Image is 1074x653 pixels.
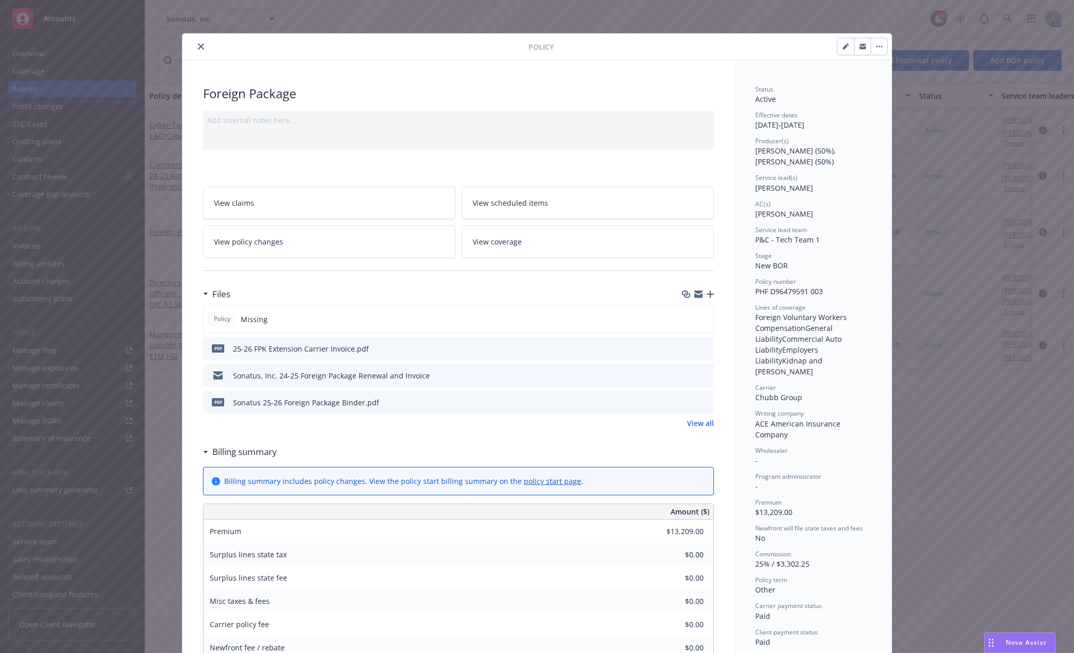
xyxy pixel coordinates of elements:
[462,187,714,219] a: View scheduled items
[755,409,804,418] span: Writing company
[755,601,822,610] span: Carrier payment status
[755,183,813,193] span: [PERSON_NAME]
[701,343,710,354] button: preview file
[195,40,207,53] button: close
[985,633,998,652] div: Drag to move
[755,323,835,344] span: General Liability
[755,446,788,455] span: Wholesaler
[755,419,843,439] span: ACE American Insurance Company
[684,343,692,354] button: download file
[755,345,820,366] span: Employers Liability
[687,418,714,429] a: View all
[212,344,224,352] span: pdf
[684,397,692,408] button: download file
[755,111,798,119] span: Effective dates
[755,261,788,270] span: New BOR
[755,550,791,558] span: Commission
[210,643,285,652] span: Newfront fee / rebate
[755,286,823,296] span: PHF D96479591 003
[755,524,863,533] span: Newfront will file state taxes and fees
[210,573,287,583] span: Surplus lines state fee
[233,343,369,354] div: 25-26 FPK Extension Carrier Invoice.pdf
[755,455,758,465] span: -
[214,236,283,247] span: View policy changes
[755,575,787,584] span: Policy term
[755,94,776,104] span: Active
[203,85,714,102] div: Foreign Package
[643,547,710,563] input: 0.00
[462,225,714,258] a: View coverage
[755,533,765,543] span: No
[755,472,821,481] span: Program administrator
[755,312,849,333] span: Foreign Voluntary Workers Compensation
[212,287,230,301] h3: Files
[210,526,241,536] span: Premium
[755,559,810,569] span: 25% / $3,302.25
[755,85,773,94] span: Status
[233,397,379,408] div: Sonatus 25-26 Foreign Package Binder.pdf
[755,225,807,234] span: Service lead team
[755,200,771,208] span: AC(s)
[528,41,554,52] span: Policy
[755,507,792,517] span: $13,209.00
[755,637,770,647] span: Paid
[212,314,232,324] span: Policy
[214,198,254,208] span: View claims
[643,617,710,632] input: 0.00
[203,187,456,219] a: View claims
[210,596,270,606] span: Misc taxes & fees
[203,225,456,258] a: View policy changes
[755,111,871,130] div: [DATE] - [DATE]
[701,397,710,408] button: preview file
[224,476,583,487] div: Billing summary includes policy changes. View the policy start billing summary on the .
[755,392,802,402] span: Chubb Group
[755,383,776,392] span: Carrier
[755,136,789,145] span: Producer(s)
[701,370,710,381] button: preview file
[203,287,230,301] div: Files
[473,198,548,208] span: View scheduled items
[233,370,430,381] div: Sonatus, Inc. 24-25 Foreign Package Renewal and Invoice
[755,146,838,166] span: [PERSON_NAME] (50%), [PERSON_NAME] (50%)
[210,550,287,559] span: Surplus lines state tax
[643,524,710,539] input: 0.00
[755,173,798,182] span: Service lead(s)
[755,585,775,595] span: Other
[984,632,1055,653] button: Nova Assist
[671,506,709,517] span: Amount ($)
[207,115,710,126] div: Add internal notes here...
[755,235,820,245] span: P&C - Tech Team 1
[755,498,782,507] span: Premium
[684,370,692,381] button: download file
[203,445,277,459] div: Billing summary
[755,628,818,636] span: Client payment status
[212,445,277,459] h3: Billing summary
[643,594,710,609] input: 0.00
[210,619,269,629] span: Carrier policy fee
[212,398,224,406] span: pdf
[755,251,772,260] span: Stage
[755,303,806,312] span: Lines of coverage
[755,277,796,286] span: Policy number
[241,314,268,325] span: Missing
[755,356,824,376] span: Kidnap and [PERSON_NAME]
[473,236,522,247] span: View coverage
[1006,638,1047,647] span: Nova Assist
[643,570,710,586] input: 0.00
[755,481,758,491] span: -
[524,476,581,486] a: policy start page
[755,334,844,355] span: Commercial Auto Liability
[755,209,813,219] span: [PERSON_NAME]
[755,611,770,621] span: Paid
